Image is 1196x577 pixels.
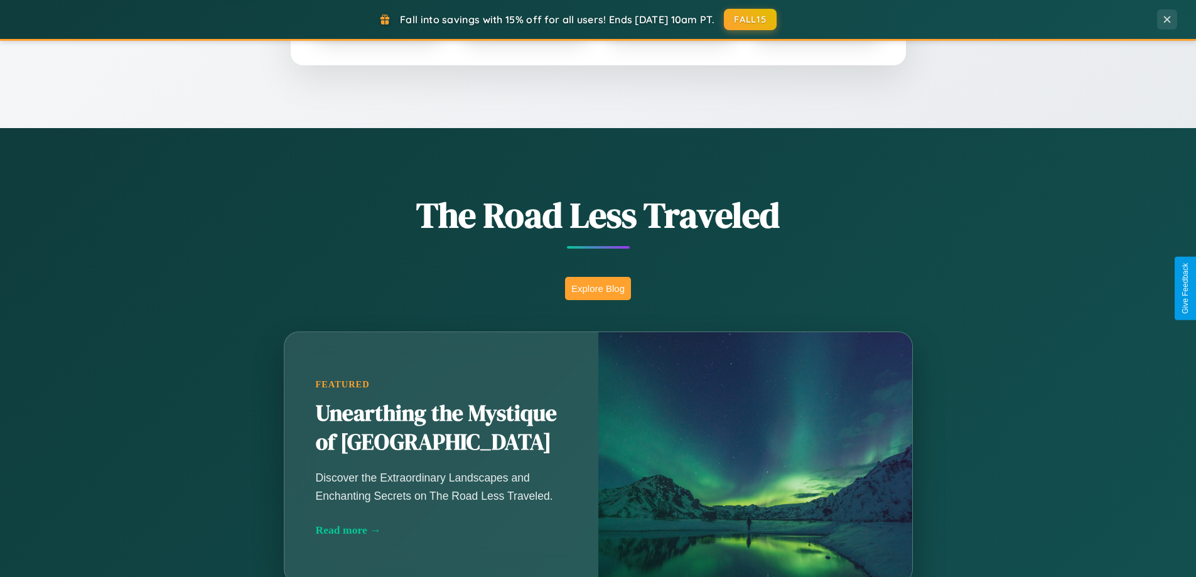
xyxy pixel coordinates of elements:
p: Discover the Extraordinary Landscapes and Enchanting Secrets on The Road Less Traveled. [316,469,567,504]
button: Explore Blog [565,277,631,300]
button: FALL15 [724,9,777,30]
span: Fall into savings with 15% off for all users! Ends [DATE] 10am PT. [400,13,714,26]
div: Give Feedback [1181,263,1190,314]
h1: The Road Less Traveled [222,191,975,239]
div: Read more → [316,524,567,537]
h2: Unearthing the Mystique of [GEOGRAPHIC_DATA] [316,399,567,457]
div: Featured [316,379,567,390]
